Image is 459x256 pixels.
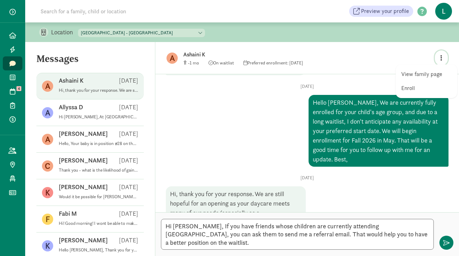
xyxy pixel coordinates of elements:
[25,53,155,70] h5: Messages
[435,3,452,20] span: L
[209,60,234,66] span: On waitlist
[401,84,452,92] a: Enroll
[16,86,21,91] span: 4
[119,156,138,165] p: [DATE]
[59,156,108,165] p: [PERSON_NAME]
[166,186,306,239] div: Hi, thank you for your response. We are still hopeful for an opening as your daycare meets many o...
[401,70,452,78] a: View family page
[42,134,53,145] figure: A
[36,4,233,18] input: Search for a family, child or location
[243,60,303,66] span: Preferred enrollment: [DATE]
[59,209,77,218] p: Fabi M
[59,247,138,253] p: Hello [PERSON_NAME], Thank you for your interest at [GEOGRAPHIC_DATA]. It's not an exact time. Th...
[59,114,138,120] p: Hi [PERSON_NAME], At [GEOGRAPHIC_DATA] we only offer full-time care. The monthly tuition is $2,55...
[119,183,138,191] p: [DATE]
[3,84,22,98] a: 4
[59,167,138,173] p: Thank you - what is the likelihood of gaining a spot by end of 2025? Is there anything else we ca...
[349,6,413,17] a: Preview your profile
[42,160,53,172] figure: C
[119,209,138,218] p: [DATE]
[59,194,138,200] p: Would it be possible for [PERSON_NAME] and I to do a brief in person tour sometime soon?
[59,183,108,191] p: [PERSON_NAME]
[59,236,108,244] p: [PERSON_NAME]
[51,28,78,36] p: Location
[42,81,53,92] figure: A
[309,95,449,167] div: Hello [PERSON_NAME], We are currently fully enrolled for your child's age group, and due to a lon...
[167,53,178,64] figure: A
[119,103,138,111] p: [DATE]
[42,107,53,118] figure: A
[59,103,83,111] p: Allyssa D
[361,7,409,15] span: Preview your profile
[166,175,449,181] p: [DATE]
[59,141,138,146] p: Hello, Your baby is in position #28 on the general waitlist for the Infant classroom for [DATE]. ...
[59,88,138,93] p: Hi, thank you for your response. We are still hopeful for an opening as your daycare meets many o...
[119,236,138,244] p: [DATE]
[119,76,138,85] p: [DATE]
[119,130,138,138] p: [DATE]
[42,214,53,225] figure: F
[59,76,84,85] p: Ashaini K
[59,221,138,226] p: Hi! Good morning! I wont be able to make it [DATE] to the tour. Would it be possible to reschedule?
[188,60,199,66] span: -1
[59,130,108,138] p: [PERSON_NAME]
[166,84,449,89] p: [DATE]
[42,187,53,198] figure: K
[42,240,53,251] figure: K
[183,50,404,60] p: Ashaini K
